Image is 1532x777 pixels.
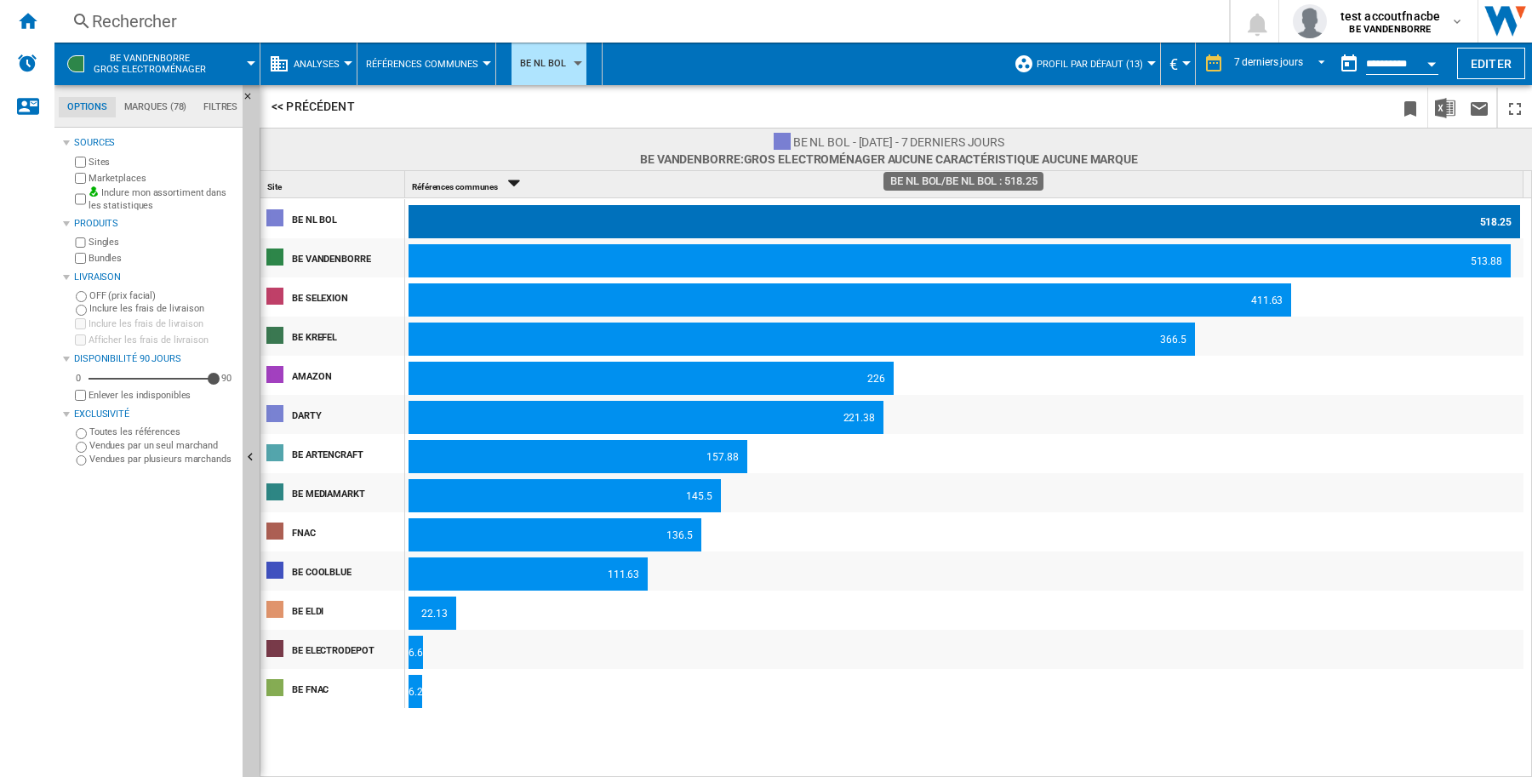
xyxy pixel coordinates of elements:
md-tab-item: Marques (78) [116,97,195,117]
button: Profil par défaut (13) [1037,43,1152,85]
div: BE VANDENBORRE [292,240,403,276]
input: Sites [75,157,86,168]
div: 6.25 [409,675,422,709]
button: Créer un favoris [1393,88,1427,128]
input: Inclure mon assortiment dans les statistiques [75,189,86,210]
label: Inclure les frais de livraison [89,317,236,330]
span: Analyses [294,59,340,70]
md-tab-item: Options [59,97,116,117]
input: Vendues par un seul marchand [76,442,87,453]
div: DARTY [292,397,403,432]
div: 111.63 [409,557,648,591]
md-menu: Currency [1161,43,1196,85]
div: 7 derniers jours [1234,56,1303,68]
button: Envoyer ce rapport par email [1462,88,1496,128]
div: 0 [71,372,85,385]
md-select: REPORTS.WIZARD.STEPS.REPORT.STEPS.REPORT_OPTIONS.PERIOD: 7 derniers jours [1232,50,1332,78]
div: Profil par défaut (13) [1014,43,1152,85]
md-slider: Disponibilité [89,370,214,387]
div: 6.63 [409,636,423,670]
img: profile.jpg [1293,4,1327,38]
label: Bundles [89,252,236,265]
div: 518.25 [409,205,1520,239]
span: Références Communes [366,59,478,70]
div: BE NL BOL [292,201,403,237]
span: BE VANDENBORRE:Gros electroménager [94,53,206,75]
div: Sort Descending [409,171,1523,197]
label: Inclure les frais de livraison [89,302,236,315]
button: Analyses [294,43,348,85]
input: Bundles [75,253,86,264]
label: Vendues par un seul marchand [89,439,236,452]
div: 157.88 [409,440,747,474]
div: Sort None [264,171,404,197]
div: 136.5 [409,518,701,552]
div: BE KREFEL [292,318,403,354]
div: BE MEDIAMARKT [292,475,403,511]
img: excel-24x24.png [1435,98,1455,118]
div: Sources [74,136,236,150]
div: BE VANDENBORREGros electroménager [63,43,251,85]
div: BE SELEXION [292,279,403,315]
input: Marketplaces [75,173,86,184]
button: Télécharger au format Excel [1428,88,1462,128]
input: Singles [75,237,86,249]
label: OFF (prix facial) [89,289,236,302]
div: 145.5 [409,479,721,513]
div: BE ELDI [292,592,403,628]
span: Sort Descending [500,182,527,191]
div: Livraison [74,271,236,284]
div: BE ARTENCRAFT [292,436,403,471]
div: BE NL BOL [505,43,593,85]
button: BE VANDENBORREGros electroménager [94,43,223,85]
div: Rechercher [92,9,1185,33]
label: Marketplaces [89,172,236,185]
label: Singles [89,236,236,249]
div: BE FNAC [292,671,403,706]
span: BE NL BOL - [DATE] - 7 derniers jours [793,135,1004,149]
span: BE NL BOL [517,49,569,79]
div: Exclusivité [74,408,236,421]
span: Site [267,182,282,191]
button: Editer [1457,48,1525,79]
span: € [1169,55,1178,73]
input: Toutes les références [76,428,87,439]
span: test accoutfnacbe [1340,8,1440,25]
div: 226 [409,362,894,396]
div: BE COOLBLUE [292,553,403,589]
label: Enlever les indisponibles [89,389,236,402]
button: Masquer [243,85,263,116]
input: Inclure les frais de livraison [75,318,86,329]
button: Références Communes [366,43,487,85]
div: 221.38 [409,401,883,435]
span: BE VANDENBORRE:Gros electroménager Aucune caractéristique Aucune marque [640,152,1138,166]
input: Afficher les frais de livraison [75,390,86,401]
img: alerts-logo.svg [17,53,37,73]
div: FNAC [292,514,403,550]
div: Références communes Sort Descending [409,171,1523,197]
div: AMAZON [292,357,403,393]
input: Inclure les frais de livraison [76,305,87,316]
div: Disponibilité 90 Jours [74,352,236,366]
md-tab-item: Filtres [195,97,246,117]
span: Profil par défaut (13) [1037,59,1143,70]
button: Plein écran [1498,88,1532,128]
div: 90 [217,372,236,385]
div: 22.13 [409,597,456,631]
input: Afficher les frais de livraison [75,334,86,346]
label: Sites [89,156,236,169]
button: Open calendar [1416,46,1447,77]
input: OFF (prix facial) [76,291,87,302]
div: Site Sort None [264,171,404,197]
div: 366.5 [409,323,1195,357]
button: << Précédent [266,90,360,123]
b: BE VANDENBORRE [1349,24,1431,35]
div: Analyses [269,43,348,85]
div: 411.63 [409,283,1291,317]
span: Références communes [412,182,498,191]
label: Vendues par plusieurs marchands [89,453,236,466]
button: € [1169,43,1186,85]
img: mysite-bg-18x18.png [89,186,99,197]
